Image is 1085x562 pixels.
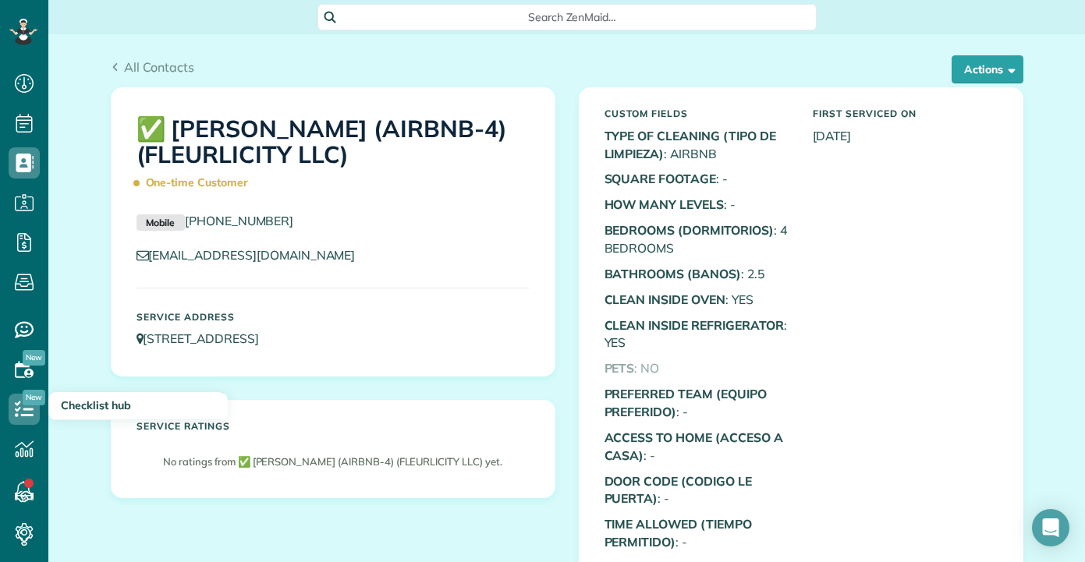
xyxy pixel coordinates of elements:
[605,317,784,333] b: CLEAN INSIDE REFRIGERATOR
[605,171,716,186] b: SQUARE FOOTAGE
[605,108,789,118] h5: Custom Fields
[1032,509,1069,546] div: Open Intercom Messenger
[813,127,998,145] p: [DATE]
[605,266,741,281] b: BATHROOMS (BANOS)
[605,196,724,212] b: HOW MANY LEVELS
[137,169,255,196] span: One-time Customer
[605,222,774,238] b: BEDROOMS (DORMITORIOS)
[144,454,522,469] p: No ratings from ✅ [PERSON_NAME] (AIRBNB-4) (FLEURLICITY LLC) yet.
[813,108,998,118] h5: First Serviced On
[605,292,725,307] b: CLEAN INSIDE OVEN
[952,55,1023,83] button: Actions
[605,265,789,283] p: : 2.5
[61,398,131,412] span: Checklist hub
[605,429,789,465] p: : -
[605,221,789,257] p: : 4 BEDROOMS
[605,316,789,352] p: : YES
[605,359,789,377] p: : NO
[605,386,767,419] b: PREFERRED TEAM (EQUIPO PREFERIDO)
[23,390,45,405] span: New
[605,472,789,508] p: : -
[137,116,530,196] h1: ✅ [PERSON_NAME] (AIRBNB-4) (FLEURLICITY LLC)
[137,312,530,322] h5: Service Address
[605,516,752,550] b: TIME ALLOWED (TIEMPO PERMITIDO)
[605,385,789,421] p: : -
[605,170,789,188] p: : -
[137,213,294,228] a: Mobile[PHONE_NUMBER]
[111,58,195,76] a: All Contacts
[137,214,185,232] small: Mobile
[23,350,45,366] span: New
[605,128,776,161] b: TYPE OF CLEANING (TIPO DE LIMPIEZA)
[137,330,274,346] a: [STREET_ADDRESS]
[137,421,530,431] h5: Service ratings
[605,360,635,376] b: PETS
[124,59,194,75] span: All Contacts
[605,196,789,214] p: : -
[137,247,371,263] a: [EMAIL_ADDRESS][DOMAIN_NAME]
[605,473,752,507] b: DOOR CODE (CODIGO LE PUERTA)
[605,291,789,309] p: : YES
[605,429,783,463] b: ACCESS TO HOME (ACCESO A CASA)
[605,515,789,551] p: : -
[605,127,789,163] p: : AIRBNB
